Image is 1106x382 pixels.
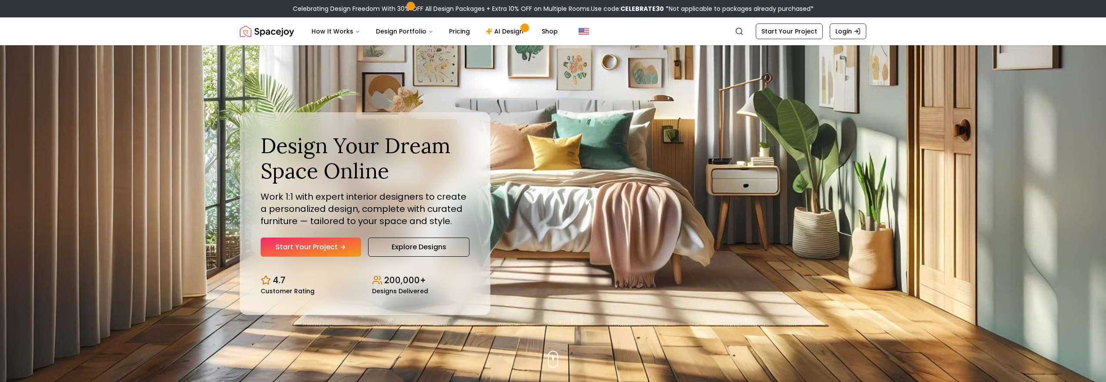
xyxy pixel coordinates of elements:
nav: Global [240,17,866,45]
p: 4.7 [273,274,285,286]
a: AI Design [479,23,533,40]
nav: Main [305,23,565,40]
p: 200,000+ [384,274,426,286]
a: Pricing [442,23,477,40]
a: Start Your Project [261,238,361,257]
img: United States [579,26,589,37]
h1: Design Your Dream Space Online [261,133,469,183]
span: Use code: [591,4,664,13]
a: Shop [535,23,565,40]
a: Explore Designs [368,238,469,257]
button: Design Portfolio [369,23,440,40]
button: How It Works [305,23,367,40]
div: Celebrating Design Freedom With 30% OFF All Design Packages + Extra 10% OFF on Multiple Rooms. [293,4,814,13]
a: Login [830,23,866,39]
img: Spacejoy Logo [240,23,294,40]
a: Spacejoy [240,23,294,40]
b: CELEBRATE30 [620,4,664,13]
span: *Not applicable to packages already purchased* [664,4,814,13]
small: Customer Rating [261,288,315,294]
small: Designs Delivered [372,288,428,294]
a: Start Your Project [756,23,823,39]
p: Work 1:1 with expert interior designers to create a personalized design, complete with curated fu... [261,191,469,227]
div: Design stats [261,267,469,294]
